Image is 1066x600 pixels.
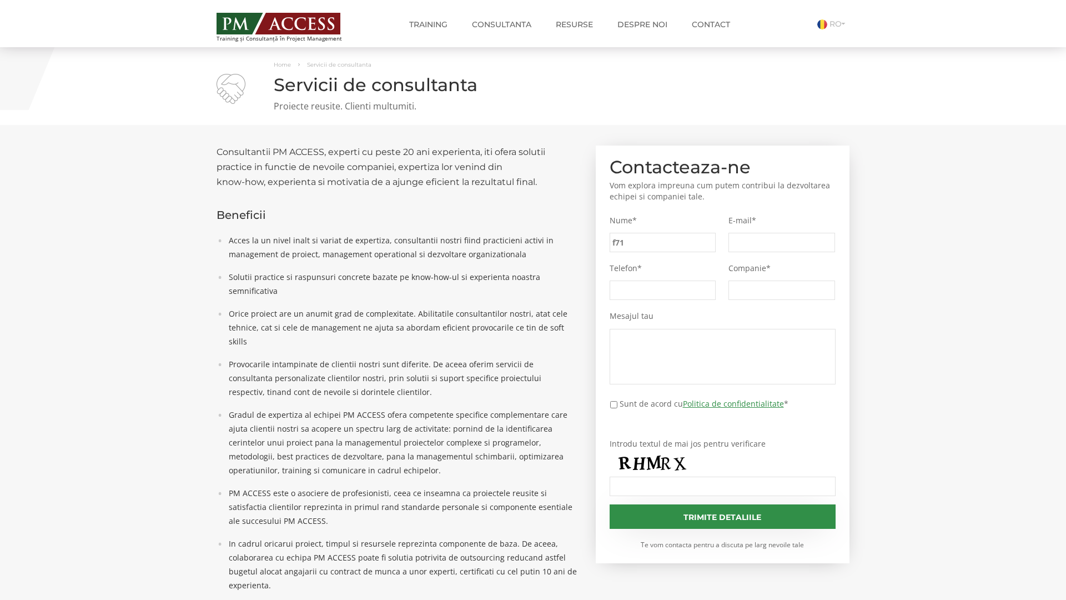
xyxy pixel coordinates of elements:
[728,216,835,226] label: E-mail
[610,263,716,273] label: Telefon
[817,19,827,29] img: Romana
[217,144,579,189] h2: Consultantii PM ACCESS, experti cu peste 20 ani experienta, iti ofera solutii practice in functie...
[610,540,836,549] small: Te vom contacta pentru a discuta pe larg nevoile tale
[610,439,836,449] label: Introdu textul de mai jos pentru verificare
[223,537,579,592] li: In cadrul oricarui proiect, timpul si resursele reprezinta componente de baza. De aceea, colabora...
[217,13,340,34] img: PM ACCESS - Echipa traineri si consultanti certificati PMP: Narciss Popescu, Mihai Olaru, Monica ...
[217,74,245,104] img: Servicii de consultanta
[307,61,371,68] span: Servicii de consultanta
[610,504,836,529] input: Trimite detaliile
[223,486,579,528] li: PM ACCESS este o asociere de profesionisti, ceea ce inseamna ca proiectele reusite si satisfactia...
[683,13,738,36] a: Contact
[401,13,456,36] a: Training
[464,13,540,36] a: Consultanta
[610,216,716,226] label: Nume
[223,233,579,261] li: Acces la un nivel inalt si variat de expertiza, consultantii nostri fiind practicieni activi in m...
[728,263,835,273] label: Companie
[683,398,784,409] a: Politica de confidentialitate
[217,36,363,42] span: Training și Consultanță în Project Management
[547,13,601,36] a: Resurse
[609,13,676,36] a: Despre noi
[610,311,836,321] label: Mesajul tau
[217,9,363,42] a: Training și Consultanță în Project Management
[217,209,579,221] h3: Beneficii
[223,307,579,348] li: Orice proiect are un anumit grad de complexitate. Abilitatile consultantilor nostri, atat cele te...
[610,159,836,174] h2: Contacteaza-ne
[223,408,579,477] li: Gradul de expertiza al echipei PM ACCESS ofera competente specifice complementare care ajuta clie...
[610,180,836,202] p: Vom explora impreuna cum putem contribui la dezvoltarea echipei si companiei tale.
[217,100,849,113] p: Proiecte reusite. Clienti multumiti.
[217,75,849,94] h1: Servicii de consultanta
[223,270,579,298] li: Solutii practice si raspunsuri concrete bazate pe know-how-ul si experienta noastra semnificativa
[817,19,849,29] a: RO
[274,61,291,68] a: Home
[620,398,788,409] label: Sunt de acord cu *
[223,357,579,399] li: Provocarile intampinate de clientii nostri sunt diferite. De aceea oferim servicii de consultanta...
